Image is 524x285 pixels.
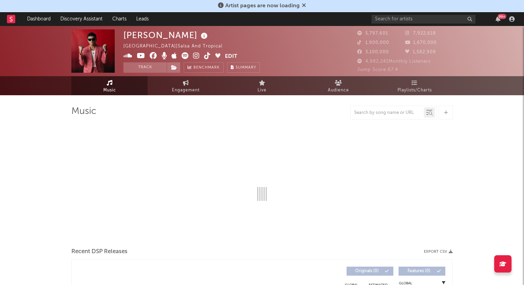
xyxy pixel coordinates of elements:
a: Charts [107,12,131,26]
span: 5,797,601 [357,31,388,36]
a: Music [71,76,148,95]
span: Music [103,86,116,95]
a: Audience [300,76,376,95]
span: 1,670,000 [405,41,437,45]
button: Track [123,62,167,73]
button: Edit [225,52,237,61]
a: Playlists/Charts [376,76,453,95]
a: Discovery Assistant [55,12,107,26]
span: Benchmark [193,64,220,72]
span: 7,922,618 [405,31,436,36]
a: Live [224,76,300,95]
button: 99+ [496,16,500,22]
span: 1,582,909 [405,50,436,54]
span: Playlists/Charts [398,86,432,95]
span: Dismiss [302,3,306,9]
a: Leads [131,12,154,26]
button: Summary [227,62,260,73]
span: Audience [328,86,349,95]
span: Features ( 0 ) [403,269,435,273]
button: Originals(0) [347,267,393,276]
span: Live [257,86,267,95]
a: Benchmark [184,62,224,73]
span: Engagement [172,86,200,95]
a: Engagement [148,76,224,95]
button: Features(0) [399,267,445,276]
div: [PERSON_NAME] [123,29,209,41]
span: 1,900,000 [357,41,389,45]
input: Search by song name or URL [351,110,424,116]
span: 4,982,241 Monthly Listeners [357,59,431,64]
span: Artist pages are now loading [225,3,300,9]
span: Jump Score: 67.4 [357,68,398,72]
span: Summary [236,66,256,70]
div: [GEOGRAPHIC_DATA] | Salsa and Tropical [123,42,230,51]
span: Recent DSP Releases [71,248,128,256]
button: Export CSV [424,250,453,254]
div: 99 + [498,14,506,19]
input: Search for artists [372,15,475,24]
span: 3,100,000 [357,50,389,54]
span: Originals ( 0 ) [351,269,383,273]
a: Dashboard [22,12,55,26]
